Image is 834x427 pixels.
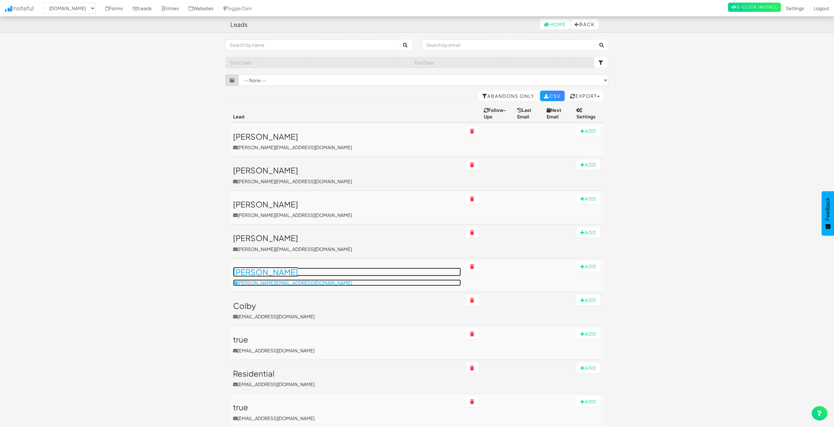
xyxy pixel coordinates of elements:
p: [PERSON_NAME][EMAIL_ADDRESS][DOMAIN_NAME] [233,178,461,185]
h3: [PERSON_NAME] [233,234,461,242]
button: Add [576,261,600,272]
input: End Date [410,57,594,68]
h3: true [233,403,461,411]
a: Home [540,19,570,29]
button: Add [576,193,600,204]
th: Next Email [544,104,574,123]
p: [PERSON_NAME][EMAIL_ADDRESS][DOMAIN_NAME] [233,144,461,151]
a: [PERSON_NAME][PERSON_NAME][EMAIL_ADDRESS][DOMAIN_NAME] [233,166,461,184]
a: [PERSON_NAME][PERSON_NAME][EMAIL_ADDRESS][DOMAIN_NAME] [233,132,461,151]
button: Export [566,91,604,101]
button: Add [576,329,600,339]
button: Feedback - Show survey [822,191,834,236]
h3: true [233,335,461,344]
h3: [PERSON_NAME] [233,268,461,276]
button: Add [576,159,600,170]
input: Search by name [226,39,399,50]
input: Search by email [422,39,596,50]
button: Add [576,126,600,136]
p: [PERSON_NAME][EMAIL_ADDRESS][DOMAIN_NAME] [233,279,461,286]
h3: [PERSON_NAME] [233,166,461,174]
p: [PERSON_NAME][EMAIL_ADDRESS][DOMAIN_NAME] [233,246,461,252]
button: Back [571,19,599,29]
p: [EMAIL_ADDRESS][DOMAIN_NAME] [233,415,461,421]
a: true[EMAIL_ADDRESS][DOMAIN_NAME] [233,335,461,353]
span: Feedback [825,198,831,221]
p: [PERSON_NAME][EMAIL_ADDRESS][DOMAIN_NAME] [233,212,461,218]
input: Start Date [226,57,409,68]
h4: Leads [230,21,247,28]
p: [EMAIL_ADDRESS][DOMAIN_NAME] [233,381,461,387]
th: Follow-Ups [481,104,515,123]
h3: [PERSON_NAME] [233,200,461,208]
a: [PERSON_NAME][PERSON_NAME][EMAIL_ADDRESS][DOMAIN_NAME] [233,268,461,286]
a: [PERSON_NAME][PERSON_NAME][EMAIL_ADDRESS][DOMAIN_NAME] [233,234,461,252]
p: [EMAIL_ADDRESS][DOMAIN_NAME] [233,347,461,354]
a: 2-Click Install [728,3,781,12]
th: Lead [230,104,463,123]
a: CSV [540,91,565,101]
th: Last Email [515,104,544,123]
button: Add [576,227,600,238]
th: Settings [574,104,604,123]
h3: Residential [233,369,461,378]
h3: Colby [233,301,461,310]
a: [PERSON_NAME][PERSON_NAME][EMAIL_ADDRESS][DOMAIN_NAME] [233,200,461,218]
h3: [PERSON_NAME] [233,132,461,141]
p: [EMAIL_ADDRESS][DOMAIN_NAME] [233,313,461,320]
button: Add [576,363,600,373]
a: Abandons Only [478,91,538,101]
img: icon.png [5,6,12,12]
button: Add [576,396,600,407]
a: Colby[EMAIL_ADDRESS][DOMAIN_NAME] [233,301,461,320]
button: Add [576,295,600,305]
a: true[EMAIL_ADDRESS][DOMAIN_NAME] [233,403,461,421]
a: Residential[EMAIL_ADDRESS][DOMAIN_NAME] [233,369,461,387]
